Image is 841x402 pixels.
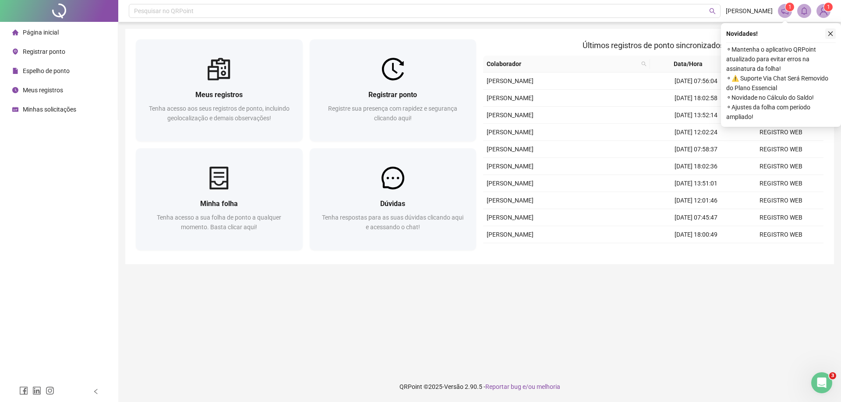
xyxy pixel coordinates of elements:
[19,386,28,395] span: facebook
[23,48,65,55] span: Registrar ponto
[12,29,18,35] span: home
[487,129,534,136] span: [PERSON_NAME]
[709,8,716,14] span: search
[650,56,734,73] th: Data/Hora
[328,105,457,122] span: Registre sua presença com rapidez e segurança clicando aqui!
[654,175,739,192] td: [DATE] 13:51:01
[726,73,836,93] span: ⚬ ⚠️ Suporte Via Chat Será Removido do Plano Essencial
[641,61,647,66] span: search
[136,148,303,250] a: Minha folhaTenha acesso a sua folha de ponto a qualquer momento. Basta clicar aqui!
[485,383,560,390] span: Reportar bug e/ou melhoria
[726,6,773,16] span: [PERSON_NAME]
[157,214,281,231] span: Tenha acesso a sua folha de ponto a qualquer momento. Basta clicar aqui!
[739,192,823,209] td: REGISTRO WEB
[726,102,836,122] span: ⚬ Ajustes da folha com período ampliado!
[487,180,534,187] span: [PERSON_NAME]
[654,124,739,141] td: [DATE] 12:02:24
[487,197,534,204] span: [PERSON_NAME]
[654,209,739,226] td: [DATE] 07:45:47
[654,73,739,90] td: [DATE] 07:56:04
[827,31,834,37] span: close
[654,141,739,158] td: [DATE] 07:58:37
[310,39,477,141] a: Registrar pontoRegistre sua presença com rapidez e segurança clicando aqui!
[654,59,723,69] span: Data/Hora
[32,386,41,395] span: linkedin
[788,4,792,10] span: 1
[654,243,739,260] td: [DATE] 13:53:07
[654,107,739,124] td: [DATE] 13:52:14
[739,175,823,192] td: REGISTRO WEB
[487,231,534,238] span: [PERSON_NAME]
[739,243,823,260] td: REGISTRO WEB
[654,90,739,107] td: [DATE] 18:02:58
[785,3,794,11] sup: 1
[726,45,836,73] span: ⚬ Mantenha o aplicativo QRPoint atualizado para evitar erros na assinatura da folha!
[583,41,724,50] span: Últimos registros de ponto sincronizados
[654,226,739,243] td: [DATE] 18:00:49
[640,57,648,70] span: search
[800,7,808,15] span: bell
[23,67,70,74] span: Espelho de ponto
[200,199,238,208] span: Minha folha
[487,146,534,153] span: [PERSON_NAME]
[195,91,243,99] span: Meus registros
[46,386,54,395] span: instagram
[136,39,303,141] a: Meus registrosTenha acesso aos seus registros de ponto, incluindo geolocalização e demais observa...
[739,124,823,141] td: REGISTRO WEB
[23,106,76,113] span: Minhas solicitações
[726,93,836,102] span: ⚬ Novidade no Cálculo do Saldo!
[380,199,405,208] span: Dúvidas
[487,214,534,221] span: [PERSON_NAME]
[739,209,823,226] td: REGISTRO WEB
[23,87,63,94] span: Meus registros
[487,94,534,101] span: [PERSON_NAME]
[781,7,789,15] span: notification
[118,371,841,402] footer: QRPoint © 2025 - 2.90.5 -
[12,68,18,74] span: file
[12,106,18,112] span: schedule
[310,148,477,250] a: DúvidasTenha respostas para as suas dúvidas clicando aqui e acessando o chat!
[824,3,833,11] sup: Atualize o seu contato no menu Meus Dados
[12,87,18,93] span: clock-circle
[322,214,463,231] span: Tenha respostas para as suas dúvidas clicando aqui e acessando o chat!
[827,4,830,10] span: 1
[487,77,534,84] span: [PERSON_NAME]
[368,91,417,99] span: Registrar ponto
[444,383,463,390] span: Versão
[654,158,739,175] td: [DATE] 18:02:36
[23,29,59,36] span: Página inicial
[811,372,832,393] iframe: Intercom live chat
[739,158,823,175] td: REGISTRO WEB
[487,163,534,170] span: [PERSON_NAME]
[93,388,99,395] span: left
[149,105,290,122] span: Tenha acesso aos seus registros de ponto, incluindo geolocalização e demais observações!
[487,112,534,119] span: [PERSON_NAME]
[829,372,836,379] span: 3
[726,29,758,38] span: Novidades !
[817,4,830,17] img: 63900
[739,226,823,243] td: REGISTRO WEB
[654,192,739,209] td: [DATE] 12:01:46
[487,59,638,69] span: Colaborador
[12,49,18,55] span: environment
[739,141,823,158] td: REGISTRO WEB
